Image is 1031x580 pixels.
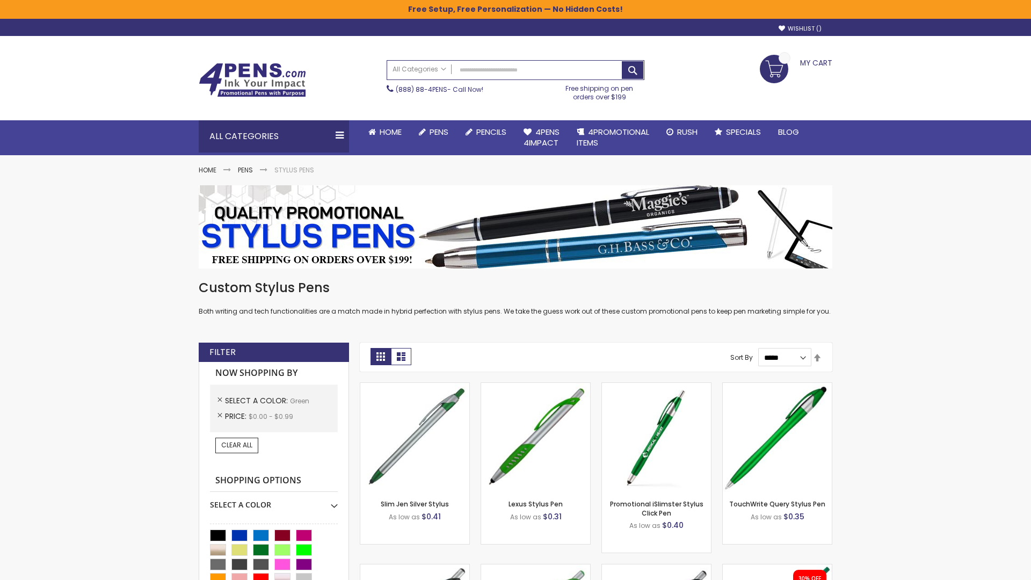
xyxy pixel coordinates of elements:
[225,395,290,406] span: Select A Color
[577,126,649,148] span: 4PROMOTIONAL ITEMS
[209,346,236,358] strong: Filter
[199,63,306,97] img: 4Pens Custom Pens and Promotional Products
[779,25,822,33] a: Wishlist
[199,120,349,153] div: All Categories
[221,440,252,450] span: Clear All
[199,279,832,296] h1: Custom Stylus Pens
[380,126,402,137] span: Home
[210,469,338,492] strong: Shopping Options
[422,511,441,522] span: $0.41
[783,511,804,522] span: $0.35
[509,499,563,509] a: Lexus Stylus Pen
[410,120,457,144] a: Pens
[510,512,541,521] span: As low as
[662,520,684,531] span: $0.40
[555,80,645,102] div: Free shipping on pen orders over $199
[360,564,469,573] a: Boston Stylus Pen-Green
[723,564,832,573] a: iSlimster II - Full Color-Green
[274,165,314,175] strong: Stylus Pens
[723,383,832,492] img: TouchWrite Query Stylus Pen-Green
[481,383,590,492] img: Lexus Stylus Pen-Green
[430,126,448,137] span: Pens
[210,492,338,510] div: Select A Color
[568,120,658,155] a: 4PROMOTIONALITEMS
[360,120,410,144] a: Home
[238,165,253,175] a: Pens
[210,362,338,385] strong: Now Shopping by
[387,61,452,78] a: All Categories
[481,564,590,573] a: Boston Silver Stylus Pen-Green
[706,120,769,144] a: Specials
[723,382,832,392] a: TouchWrite Query Stylus Pen-Green
[602,564,711,573] a: Lexus Metallic Stylus Pen-Green
[389,512,420,521] span: As low as
[393,65,446,74] span: All Categories
[677,126,698,137] span: Rush
[729,499,825,509] a: TouchWrite Query Stylus Pen
[515,120,568,155] a: 4Pens4impact
[360,382,469,392] a: Slim Jen Silver Stylus-Green
[396,85,483,94] span: - Call Now!
[381,499,449,509] a: Slim Jen Silver Stylus
[476,126,506,137] span: Pencils
[524,126,560,148] span: 4Pens 4impact
[215,438,258,453] a: Clear All
[249,412,293,421] span: $0.00 - $0.99
[602,382,711,392] a: Promotional iSlimster Stylus Click Pen-Green
[658,120,706,144] a: Rush
[726,126,761,137] span: Specials
[360,383,469,492] img: Slim Jen Silver Stylus-Green
[457,120,515,144] a: Pencils
[730,353,753,362] label: Sort By
[199,185,832,269] img: Stylus Pens
[481,382,590,392] a: Lexus Stylus Pen-Green
[602,383,711,492] img: Promotional iSlimster Stylus Click Pen-Green
[290,396,309,405] span: Green
[629,521,660,530] span: As low as
[543,511,562,522] span: $0.31
[225,411,249,422] span: Price
[610,499,703,517] a: Promotional iSlimster Stylus Click Pen
[199,279,832,316] div: Both writing and tech functionalities are a match made in hybrid perfection with stylus pens. We ...
[751,512,782,521] span: As low as
[371,348,391,365] strong: Grid
[778,126,799,137] span: Blog
[769,120,808,144] a: Blog
[396,85,447,94] a: (888) 88-4PENS
[199,165,216,175] a: Home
